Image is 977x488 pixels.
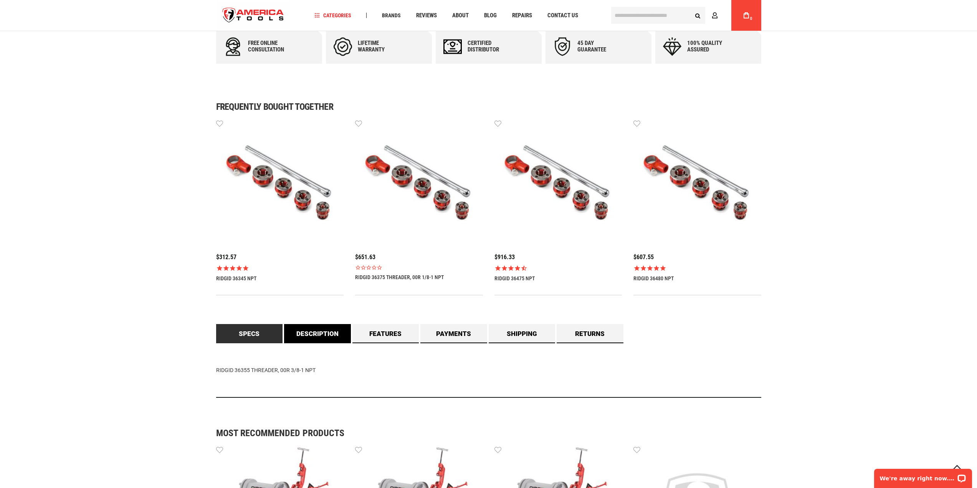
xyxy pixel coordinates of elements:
[416,13,437,18] span: Reviews
[489,324,555,343] a: Shipping
[557,324,623,343] a: Returns
[494,265,622,271] span: Rated 4.5 out of 5 stars 2 reviews
[216,324,283,343] a: Specs
[284,324,351,343] a: Description
[355,253,375,261] span: $651.63
[452,13,469,18] span: About
[691,8,705,23] button: Search
[216,253,236,261] span: $312.57
[481,10,500,21] a: Blog
[449,10,472,21] a: About
[633,253,654,261] span: $607.55
[379,10,404,21] a: Brands
[311,10,355,21] a: Categories
[216,428,734,438] strong: Most Recommended Products
[216,102,761,111] h1: Frequently bought together
[420,324,487,343] a: Payments
[509,10,536,21] a: Repairs
[468,40,514,53] div: Certified Distributor
[413,10,440,21] a: Reviews
[633,265,761,271] span: Rated 5.0 out of 5 stars 1 reviews
[216,275,256,281] a: RIDGID 36345 NPT
[355,265,483,270] span: Rated 0.0 out of 5 stars 0 reviews
[216,265,344,271] span: Rated 5.0 out of 5 stars 6 reviews
[512,13,532,18] span: Repairs
[358,40,404,53] div: Lifetime warranty
[355,274,444,280] a: RIDGID 36375 THREADER, 00R 1/8-1 NPT
[494,275,535,281] a: RIDGID 36475 NPT
[352,324,419,343] a: Features
[633,275,674,281] a: RIDGID 36480 NPT
[216,1,291,30] img: America Tools
[687,40,733,53] div: 100% quality assured
[314,13,351,18] span: Categories
[248,40,294,53] div: Free online consultation
[577,40,623,53] div: 45 day Guarantee
[216,1,291,30] a: store logo
[869,464,977,488] iframe: LiveChat chat widget
[544,10,582,21] a: Contact Us
[494,253,515,261] span: $916.33
[216,343,761,398] div: RIDGID 36355 THREADER, 00R 3/8-1 NPT
[382,13,401,18] span: Brands
[484,13,497,18] span: Blog
[750,17,752,21] span: 0
[547,13,578,18] span: Contact Us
